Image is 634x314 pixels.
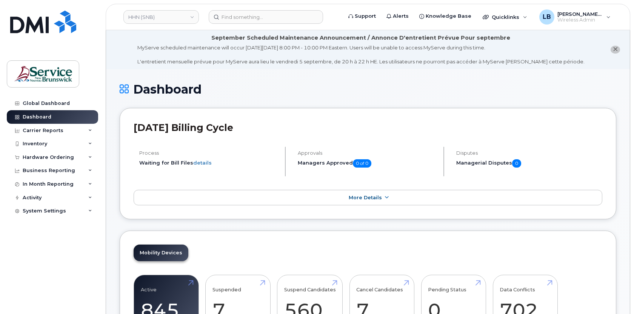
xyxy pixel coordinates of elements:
[611,46,620,54] button: close notification
[134,122,602,133] h2: [DATE] Billing Cycle
[353,159,371,168] span: 0 of 0
[349,195,382,200] span: More Details
[139,150,279,156] h4: Process
[139,159,279,166] li: Waiting for Bill Files
[456,150,602,156] h4: Disputes
[456,159,602,168] h5: Managerial Disputes
[298,159,437,168] h5: Managers Approved
[137,44,585,65] div: MyServe scheduled maintenance will occur [DATE][DATE] 8:00 PM - 10:00 PM Eastern. Users will be u...
[211,34,510,42] div: September Scheduled Maintenance Announcement / Annonce D'entretient Prévue Pour septembre
[193,160,212,166] a: details
[134,245,188,261] a: Mobility Devices
[298,150,437,156] h4: Approvals
[120,83,616,96] h1: Dashboard
[512,159,521,168] span: 0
